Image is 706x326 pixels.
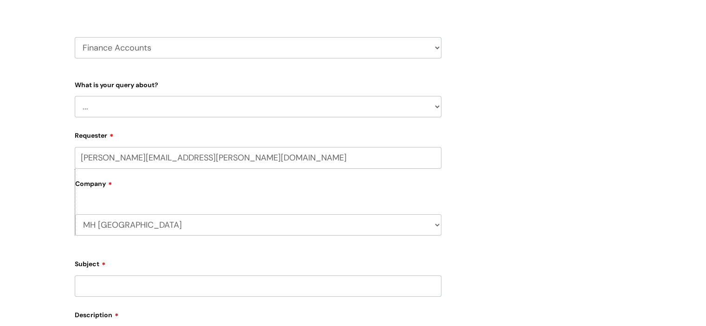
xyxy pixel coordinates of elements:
[75,79,441,89] label: What is your query about?
[75,147,441,168] input: Email
[75,308,441,319] label: Description
[75,128,441,140] label: Requester
[75,177,441,198] label: Company
[75,257,441,268] label: Subject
